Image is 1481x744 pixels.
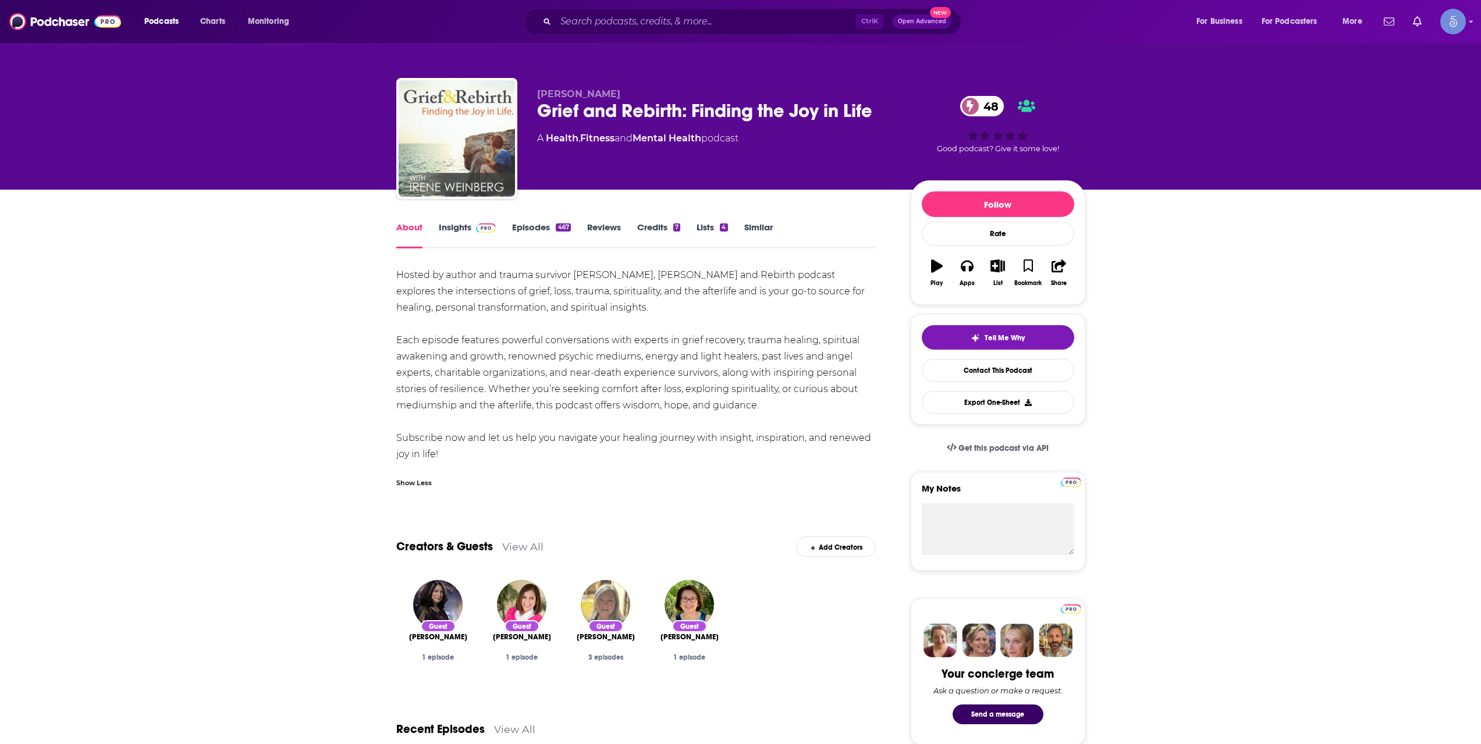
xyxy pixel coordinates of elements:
[396,722,485,736] a: Recent Episodes
[633,133,701,144] a: Mental Health
[1334,12,1377,31] button: open menu
[546,133,578,144] a: Health
[924,624,957,657] img: Sydney Profile
[665,580,714,629] a: Kyomi O'Connor
[1440,9,1466,34] button: Show profile menu
[577,632,635,642] a: Phyllis Okon
[972,96,1004,116] span: 48
[136,12,194,31] button: open menu
[421,620,456,632] div: Guest
[399,80,515,197] img: Grief and Rebirth: Finding the Joy in Life
[248,13,289,30] span: Monitoring
[493,632,551,642] span: [PERSON_NAME]
[587,222,621,248] a: Reviews
[744,222,773,248] a: Similar
[476,223,496,233] img: Podchaser Pro
[856,14,883,29] span: Ctrl K
[396,539,493,554] a: Creators & Guests
[406,653,471,661] div: 1 episode
[1061,478,1081,487] img: Podchaser Pro
[942,667,1054,681] div: Your concierge team
[673,223,680,232] div: 7
[9,10,121,33] img: Podchaser - Follow, Share and Rate Podcasts
[439,222,496,248] a: InsightsPodchaser Pro
[660,632,719,642] a: Kyomi O'Connor
[1254,12,1334,31] button: open menu
[413,580,463,629] img: Corbie Mitleid
[937,144,1059,153] span: Good podcast? Give it some love!
[1000,624,1034,657] img: Jules Profile
[898,19,946,24] span: Open Advanced
[1051,280,1067,287] div: Share
[537,88,620,99] span: [PERSON_NAME]
[240,12,304,31] button: open menu
[573,653,638,661] div: 3 episodes
[922,191,1074,217] button: Follow
[1061,476,1081,487] a: Pro website
[409,632,467,642] span: [PERSON_NAME]
[535,8,972,35] div: Search podcasts, credits, & more...
[556,12,856,31] input: Search podcasts, credits, & more...
[922,483,1074,503] label: My Notes
[911,88,1085,161] div: 48Good podcast? Give it some love!
[200,13,225,30] span: Charts
[502,540,544,553] a: View All
[960,96,1004,116] a: 48
[930,7,951,18] span: New
[1196,13,1242,30] span: For Business
[930,280,943,287] div: Play
[1262,13,1317,30] span: For Podcasters
[1014,280,1042,287] div: Bookmark
[409,632,467,642] a: Corbie Mitleid
[497,580,546,629] img: Kamini Wood
[637,222,680,248] a: Credits7
[933,686,1063,695] div: Ask a question or make a request.
[796,536,876,557] div: Add Creators
[489,653,555,661] div: 1 episode
[577,632,635,642] span: [PERSON_NAME]
[720,223,727,232] div: 4
[937,434,1059,462] a: Get this podcast via API
[505,620,539,632] div: Guest
[1043,252,1074,294] button: Share
[672,620,707,632] div: Guest
[1061,603,1081,614] a: Pro website
[581,580,630,629] img: Phyllis Okon
[615,133,633,144] span: and
[985,333,1025,343] span: Tell Me Why
[952,252,982,294] button: Apps
[960,280,975,287] div: Apps
[512,222,570,248] a: Episodes467
[494,723,535,735] a: View All
[982,252,1013,294] button: List
[1408,12,1426,31] a: Show notifications dropdown
[556,223,570,232] div: 467
[1013,252,1043,294] button: Bookmark
[962,624,996,657] img: Barbara Profile
[922,252,952,294] button: Play
[588,620,623,632] div: Guest
[958,443,1049,453] span: Get this podcast via API
[193,12,232,31] a: Charts
[1039,624,1072,657] img: Jon Profile
[993,280,1003,287] div: List
[396,267,876,462] div: Hosted by author and trauma survivor [PERSON_NAME], [PERSON_NAME] and Rebirth podcast explores th...
[1379,12,1399,31] a: Show notifications dropdown
[893,15,951,29] button: Open AdvancedNew
[971,333,980,343] img: tell me why sparkle
[922,325,1074,350] button: tell me why sparkleTell Me Why
[922,359,1074,382] a: Contact This Podcast
[922,391,1074,414] button: Export One-Sheet
[1343,13,1362,30] span: More
[953,704,1043,724] button: Send a message
[1440,9,1466,34] img: User Profile
[697,222,727,248] a: Lists4
[1188,12,1257,31] button: open menu
[580,133,615,144] a: Fitness
[537,131,738,145] div: A podcast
